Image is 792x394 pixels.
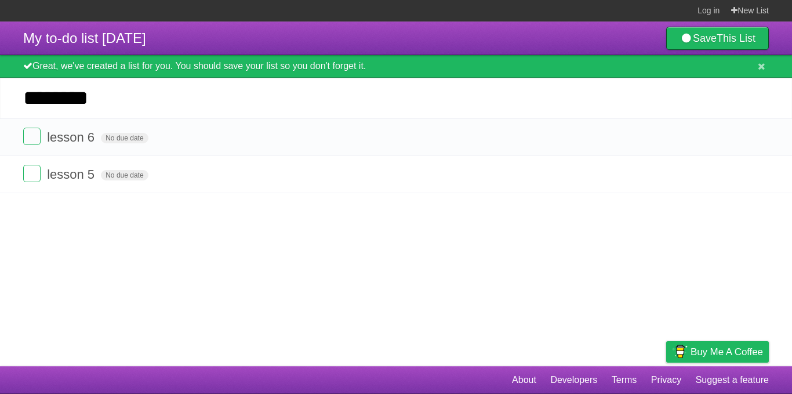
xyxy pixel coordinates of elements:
[612,369,637,391] a: Terms
[550,369,597,391] a: Developers
[23,128,41,145] label: Done
[696,369,769,391] a: Suggest a feature
[23,165,41,182] label: Done
[672,342,688,362] img: Buy me a coffee
[47,167,97,182] span: lesson 5
[717,32,755,44] b: This List
[512,369,536,391] a: About
[101,133,148,143] span: No due date
[666,341,769,363] a: Buy me a coffee
[101,170,148,180] span: No due date
[23,30,146,46] span: My to-do list [DATE]
[691,342,763,362] span: Buy me a coffee
[47,130,97,144] span: lesson 6
[651,369,681,391] a: Privacy
[666,27,769,50] a: SaveThis List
